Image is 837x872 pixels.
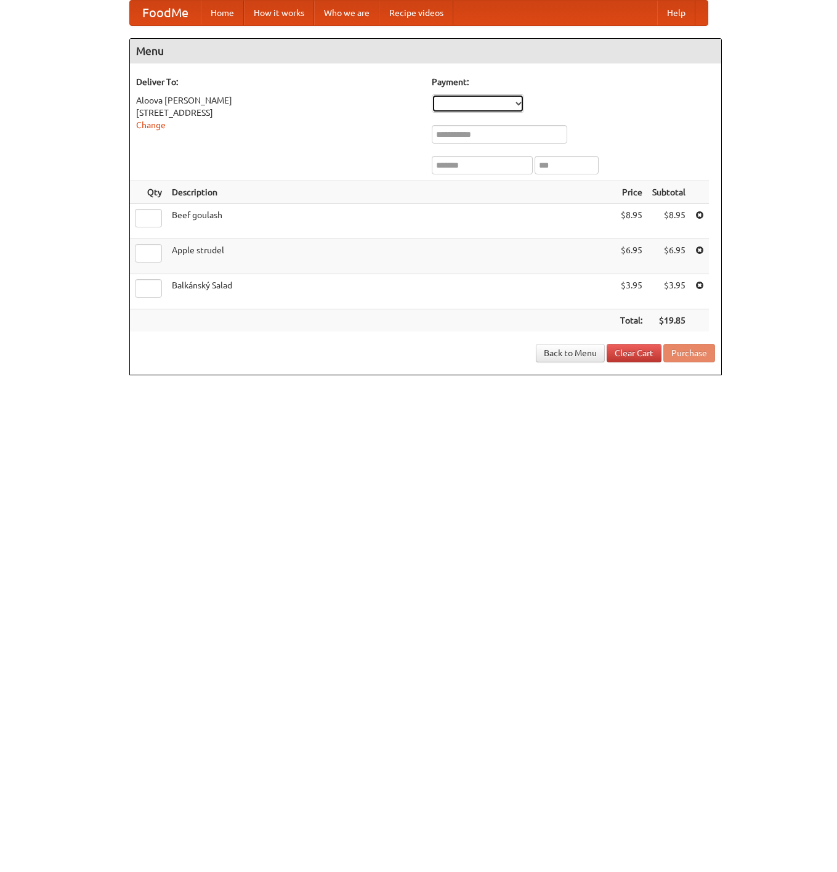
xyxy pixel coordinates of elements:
th: Subtotal [647,181,690,204]
a: Home [201,1,244,25]
th: Description [167,181,615,204]
h4: Menu [130,39,721,63]
th: $19.85 [647,309,690,332]
a: Recipe videos [379,1,453,25]
th: Qty [130,181,167,204]
td: $3.95 [615,274,647,309]
a: Clear Cart [607,344,661,362]
td: Balkánský Salad [167,274,615,309]
td: $3.95 [647,274,690,309]
th: Total: [615,309,647,332]
a: Back to Menu [536,344,605,362]
td: $6.95 [615,239,647,274]
h5: Payment: [432,76,715,88]
h5: Deliver To: [136,76,419,88]
td: $8.95 [615,204,647,239]
div: [STREET_ADDRESS] [136,107,419,119]
td: Apple strudel [167,239,615,274]
th: Price [615,181,647,204]
td: $6.95 [647,239,690,274]
a: Change [136,120,166,130]
a: Who we are [314,1,379,25]
a: FoodMe [130,1,201,25]
a: How it works [244,1,314,25]
button: Purchase [663,344,715,362]
td: Beef goulash [167,204,615,239]
td: $8.95 [647,204,690,239]
a: Help [657,1,695,25]
div: Aloova [PERSON_NAME] [136,94,419,107]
